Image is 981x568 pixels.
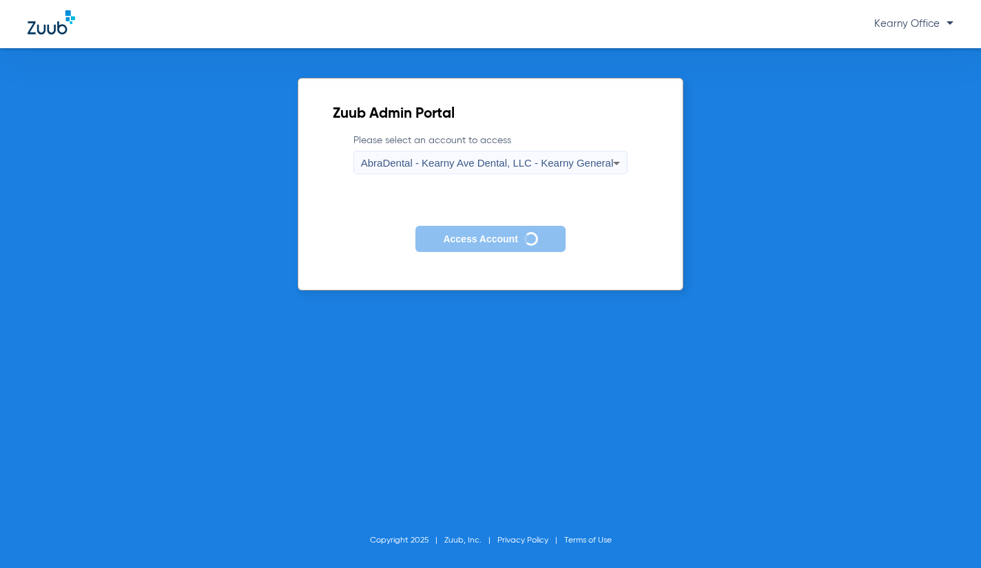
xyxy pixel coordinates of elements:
[28,10,75,34] img: Zuub Logo
[370,534,444,547] li: Copyright 2025
[443,233,517,244] span: Access Account
[353,134,628,174] label: Please select an account to access
[874,19,953,29] span: Kearny Office
[497,536,548,545] a: Privacy Policy
[333,107,649,121] h2: Zuub Admin Portal
[415,226,565,253] button: Access Account
[444,534,497,547] li: Zuub, Inc.
[564,536,612,545] a: Terms of Use
[361,157,614,169] span: AbraDental - Kearny Ave Dental, LLC - Kearny General
[912,502,981,568] iframe: Chat Widget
